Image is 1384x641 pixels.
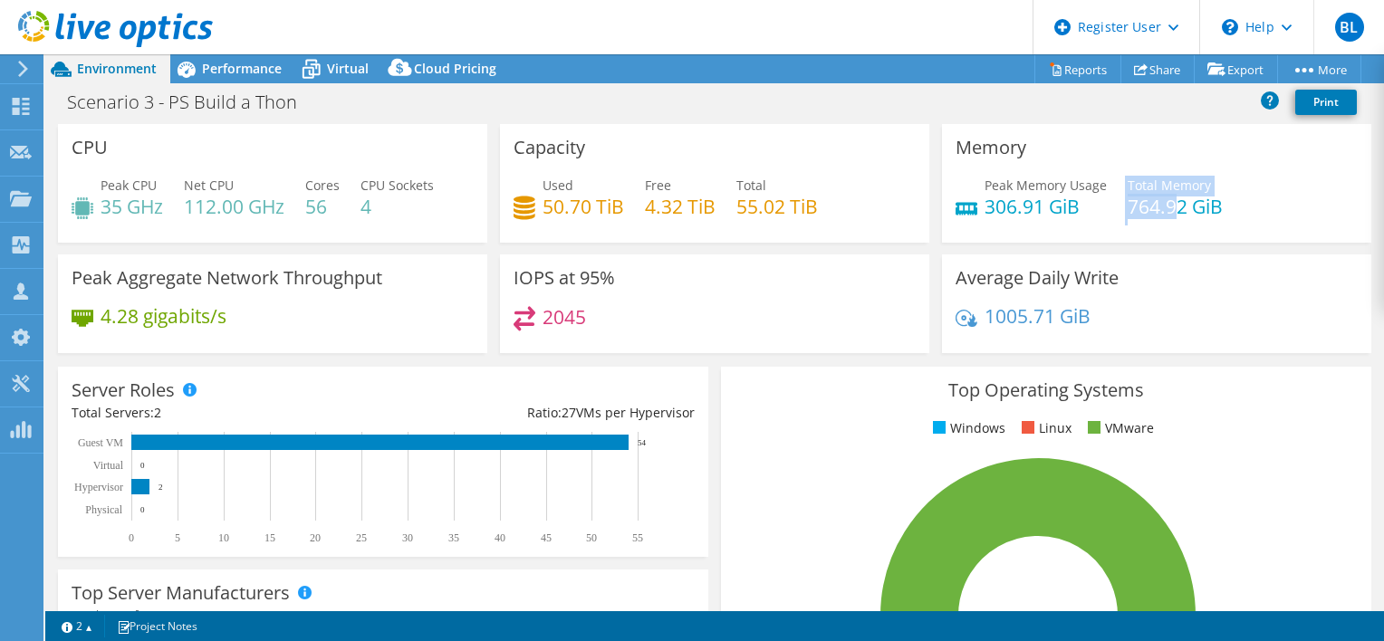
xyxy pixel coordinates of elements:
[360,196,434,216] h4: 4
[1295,90,1357,115] a: Print
[85,503,122,516] text: Physical
[928,418,1005,438] li: Windows
[74,481,123,493] text: Hypervisor
[543,196,624,216] h4: 50.70 TiB
[327,60,369,77] span: Virtual
[101,306,226,326] h4: 4.28 gigabits/s
[140,461,145,470] text: 0
[810,608,845,622] tspan: ESXi 8.0
[202,60,282,77] span: Performance
[305,177,340,194] span: Cores
[72,606,695,626] h4: Total Manufacturers:
[1335,13,1364,42] span: BL
[776,608,810,622] tspan: 100.0%
[1128,196,1223,216] h4: 764.92 GiB
[448,531,459,544] text: 35
[72,403,383,423] div: Total Servers:
[360,177,434,194] span: CPU Sockets
[77,60,157,77] span: Environment
[736,196,818,216] h4: 55.02 TiB
[78,436,123,449] text: Guest VM
[264,531,275,544] text: 15
[645,177,671,194] span: Free
[1120,55,1195,83] a: Share
[129,531,134,544] text: 0
[1128,177,1211,194] span: Total Memory
[985,306,1091,326] h4: 1005.71 GiB
[638,438,647,447] text: 54
[1034,55,1121,83] a: Reports
[541,531,552,544] text: 45
[1222,19,1238,35] svg: \n
[586,531,597,544] text: 50
[101,177,157,194] span: Peak CPU
[543,177,573,194] span: Used
[514,138,585,158] h3: Capacity
[543,307,586,327] h4: 2045
[93,459,124,472] text: Virtual
[956,268,1119,288] h3: Average Daily Write
[72,138,108,158] h3: CPU
[645,196,716,216] h4: 4.32 TiB
[305,196,340,216] h4: 56
[101,196,163,216] h4: 35 GHz
[159,483,163,492] text: 2
[1277,55,1361,83] a: More
[632,531,643,544] text: 55
[72,583,290,603] h3: Top Server Manufacturers
[72,268,382,288] h3: Peak Aggregate Network Throughput
[956,138,1026,158] h3: Memory
[356,531,367,544] text: 25
[985,196,1107,216] h4: 306.91 GiB
[59,92,325,112] h1: Scenario 3 - PS Build a Thon
[140,505,145,514] text: 0
[495,531,505,544] text: 40
[310,531,321,544] text: 20
[562,404,576,421] span: 27
[49,615,105,637] a: 2
[383,403,695,423] div: Ratio: VMs per Hypervisor
[736,177,766,194] span: Total
[184,177,234,194] span: Net CPU
[218,531,229,544] text: 10
[414,60,496,77] span: Cloud Pricing
[1194,55,1278,83] a: Export
[154,404,161,421] span: 2
[985,177,1107,194] span: Peak Memory Usage
[175,531,180,544] text: 5
[72,380,175,400] h3: Server Roles
[735,380,1358,400] h3: Top Operating Systems
[402,531,413,544] text: 30
[514,268,615,288] h3: IOPS at 95%
[1083,418,1154,438] li: VMware
[187,607,195,624] span: 1
[184,196,284,216] h4: 112.00 GHz
[104,615,210,637] a: Project Notes
[1017,418,1072,438] li: Linux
